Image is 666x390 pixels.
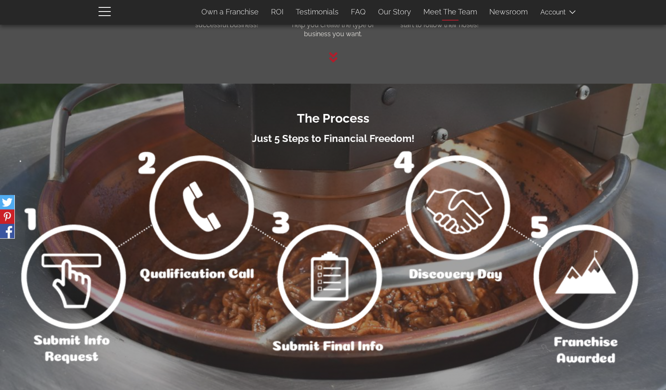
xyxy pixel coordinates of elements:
a: Our Story [372,3,417,21]
a: Own a Franchise [195,3,265,21]
a: FAQ [345,3,372,21]
a: Testimonials [290,3,345,21]
img: our_process-1.png [20,149,646,388]
h3: Just 5 Steps to Financial Freedom! [20,133,646,144]
h2: The Process [20,111,646,125]
a: Meet The Team [417,3,483,21]
a: Newsroom [483,3,534,21]
a: ROI [265,3,290,21]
